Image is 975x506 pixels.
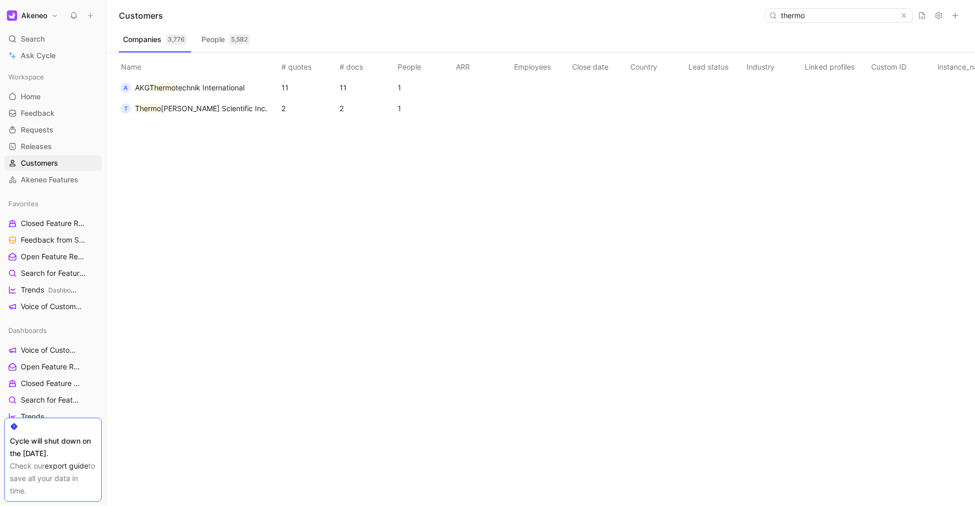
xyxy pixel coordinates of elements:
[4,376,102,391] a: Closed Feature Requests
[161,104,267,113] span: [PERSON_NAME] Scientific Inc.
[21,175,78,185] span: Akeneo Features
[21,235,88,246] span: Feedback from Support Team
[4,299,102,314] a: Voice of Customers
[337,77,396,98] td: 11
[396,77,454,98] td: 1
[744,52,803,77] th: Industry
[150,83,175,92] mark: Thermo
[135,104,161,113] mark: Thermo
[117,62,145,71] span: Name
[48,286,83,294] span: Dashboards
[337,52,396,77] th: # docs
[4,359,102,375] a: Open Feature Requests
[119,9,163,22] h1: Customers
[4,342,102,358] a: Voice of Customers
[21,218,86,229] span: Closed Feature Requests
[628,52,686,77] th: Country
[117,100,271,117] button: TThermo[PERSON_NAME] Scientific Inc.
[21,251,85,262] span: Open Feature Requests
[4,89,102,104] a: Home
[4,31,102,47] div: Search
[7,10,17,21] img: Akeneo
[45,461,88,470] a: export guide
[120,103,131,114] div: T
[4,249,102,264] a: Open Feature Requests
[21,268,87,279] span: Search for Feature Requests
[570,52,628,77] th: Close date
[197,31,254,48] button: People
[8,325,47,336] span: Dashboards
[21,11,47,20] h1: Akeneo
[166,34,187,45] div: 3,776
[4,155,102,171] a: Customers
[4,265,102,281] a: Search for Feature Requests
[21,285,77,296] span: Trends
[119,31,191,48] button: Companies
[4,232,102,248] a: Feedback from Support Team
[120,83,131,93] div: A
[869,52,936,77] th: Custom ID
[4,172,102,188] a: Akeneo Features
[21,411,44,422] span: Trends
[4,139,102,154] a: Releases
[4,392,102,408] a: Search for Feature Requests
[803,52,869,77] th: Linked profiles
[4,323,102,474] div: DashboardsVoice of CustomersOpen Feature RequestsClosed Feature RequestsSearch for Feature Reques...
[396,52,454,77] th: People
[21,378,82,389] span: Closed Feature Requests
[21,395,83,405] span: Search for Feature Requests
[21,91,40,102] span: Home
[4,105,102,121] a: Feedback
[4,69,102,85] div: Workspace
[279,77,337,98] td: 11
[4,282,102,298] a: TrendsDashboards
[4,122,102,138] a: Requests
[10,435,96,460] div: Cycle will shut down on the [DATE].
[279,98,337,119] td: 2
[229,34,250,45] div: 5,582
[21,301,84,312] span: Voice of Customers
[4,323,102,338] div: Dashboards
[21,141,52,152] span: Releases
[396,98,454,119] td: 1
[4,216,102,231] a: Closed Feature Requests
[8,72,44,82] span: Workspace
[454,52,512,77] th: ARR
[337,98,396,119] td: 2
[21,33,45,45] span: Search
[8,198,38,209] span: Favorites
[279,52,337,77] th: # quotes
[117,79,248,96] button: AAKGThermotechnik International
[686,52,744,77] th: Lead status
[4,409,102,424] a: Trends
[135,83,150,92] span: AKG
[21,108,55,118] span: Feedback
[512,52,570,77] th: Employees
[4,196,102,211] div: Favorites
[21,345,78,355] span: Voice of Customers
[175,83,245,92] span: technik International
[21,125,53,135] span: Requests
[10,460,96,497] div: Check our to save all your data in time.
[4,8,61,23] button: AkeneoAkeneo
[21,158,58,168] span: Customers
[4,48,102,63] a: Ask Cycle
[21,362,80,372] span: Open Feature Requests
[21,49,56,62] span: Ask Cycle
